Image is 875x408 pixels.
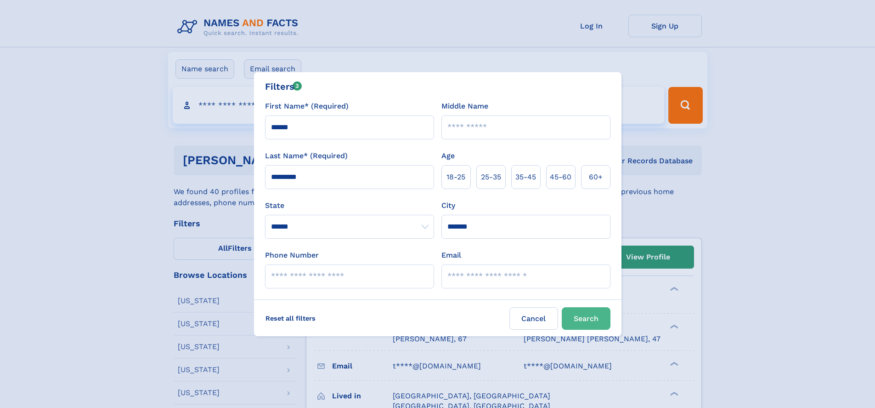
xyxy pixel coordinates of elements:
span: 25‑35 [481,172,501,183]
span: 35‑45 [515,172,536,183]
label: City [441,200,455,211]
label: Phone Number [265,250,319,261]
label: Cancel [509,307,558,330]
span: 45‑60 [550,172,571,183]
div: Filters [265,80,302,93]
button: Search [562,307,610,330]
label: Email [441,250,461,261]
label: Reset all filters [260,307,322,329]
label: First Name* (Required) [265,101,349,112]
span: 60+ [589,172,603,183]
label: State [265,200,434,211]
label: Middle Name [441,101,488,112]
label: Age [441,150,455,161]
span: 18‑25 [446,172,465,183]
label: Last Name* (Required) [265,150,348,161]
